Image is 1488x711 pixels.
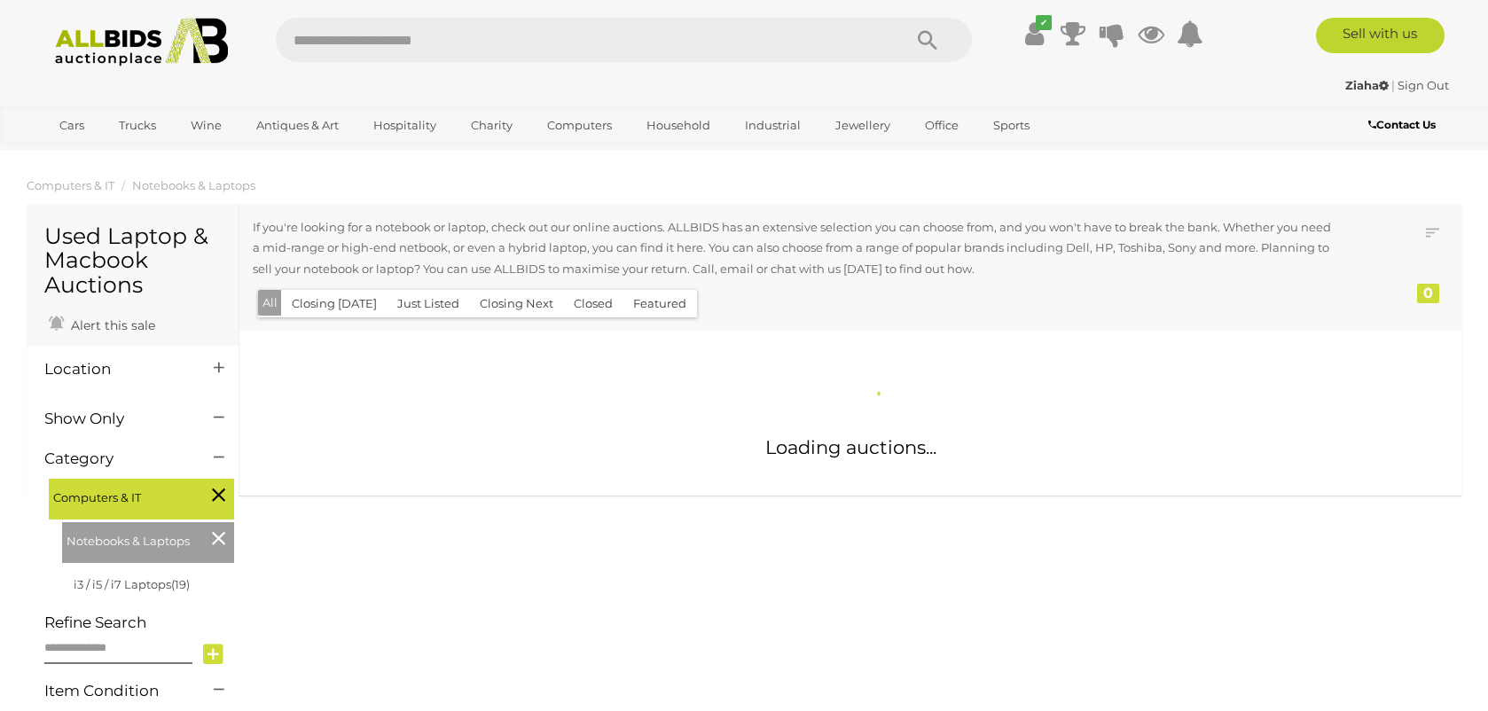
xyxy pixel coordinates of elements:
[883,18,972,62] button: Search
[48,140,197,169] a: [GEOGRAPHIC_DATA]
[1417,284,1439,303] div: 0
[563,290,623,317] button: Closed
[132,178,255,192] a: Notebooks & Laptops
[245,111,350,140] a: Antiques & Art
[48,111,96,140] a: Cars
[44,410,187,427] h4: Show Only
[765,436,936,458] span: Loading auctions...
[107,111,168,140] a: Trucks
[635,111,722,140] a: Household
[45,18,238,66] img: Allbids.com.au
[1036,15,1052,30] i: ✔
[469,290,564,317] button: Closing Next
[1345,78,1389,92] strong: Ziaha
[1021,18,1047,50] a: ✔
[459,111,524,140] a: Charity
[1368,118,1436,131] b: Contact Us
[44,683,187,699] h4: Item Condition
[362,111,448,140] a: Hospitality
[74,577,190,591] a: i3 / i5 / i7 Laptops(19)
[1368,115,1440,135] a: Contact Us
[1391,78,1395,92] span: |
[1398,78,1449,92] a: Sign Out
[67,527,200,551] span: Notebooks & Laptops
[53,483,186,508] span: Computers & IT
[536,111,623,140] a: Computers
[281,290,388,317] button: Closing [DATE]
[913,111,970,140] a: Office
[387,290,470,317] button: Just Listed
[67,317,155,333] span: Alert this sale
[179,111,233,140] a: Wine
[27,178,114,192] a: Computers & IT
[733,111,812,140] a: Industrial
[258,290,282,316] button: All
[44,614,234,631] h4: Refine Search
[253,217,1349,284] div: If you're looking for a notebook or laptop, check out our online auctions. ALLBIDS has an extensi...
[1316,18,1445,53] a: Sell with us
[1345,78,1391,92] a: Ziaha
[44,224,221,298] h1: Used Laptop & Macbook Auctions
[171,577,190,591] span: (19)
[44,361,187,378] h4: Location
[623,290,697,317] button: Featured
[824,111,902,140] a: Jewellery
[44,310,160,337] a: Alert this sale
[44,450,187,467] h4: Category
[982,111,1041,140] a: Sports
